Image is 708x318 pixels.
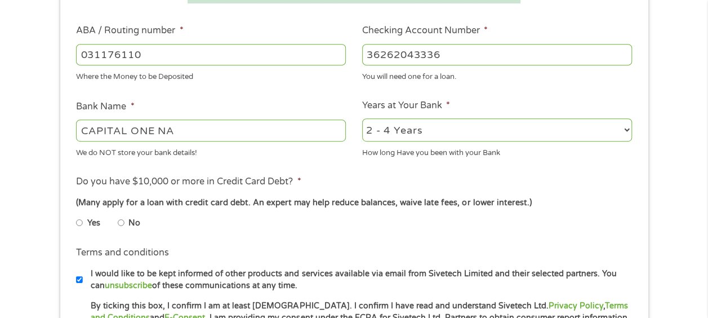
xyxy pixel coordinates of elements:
div: You will need one for a loan. [362,68,632,83]
label: Yes [87,217,100,229]
input: 263177916 [76,44,346,65]
div: We do NOT store your bank details! [76,143,346,158]
input: 345634636 [362,44,632,65]
a: unsubscribe [105,281,152,290]
label: Bank Name [76,101,134,113]
label: Do you have $10,000 or more in Credit Card Debt? [76,176,301,188]
label: ABA / Routing number [76,25,183,37]
label: I would like to be kept informed of other products and services available via email from Sivetech... [83,268,635,292]
label: Terms and conditions [76,247,169,259]
div: (Many apply for a loan with credit card debt. An expert may help reduce balances, waive late fees... [76,197,631,209]
a: Privacy Policy [548,301,603,311]
label: No [128,217,140,229]
label: Years at Your Bank [362,100,450,112]
label: Checking Account Number [362,25,488,37]
div: How long Have you been with your Bank [362,143,632,158]
div: Where the Money to be Deposited [76,68,346,83]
